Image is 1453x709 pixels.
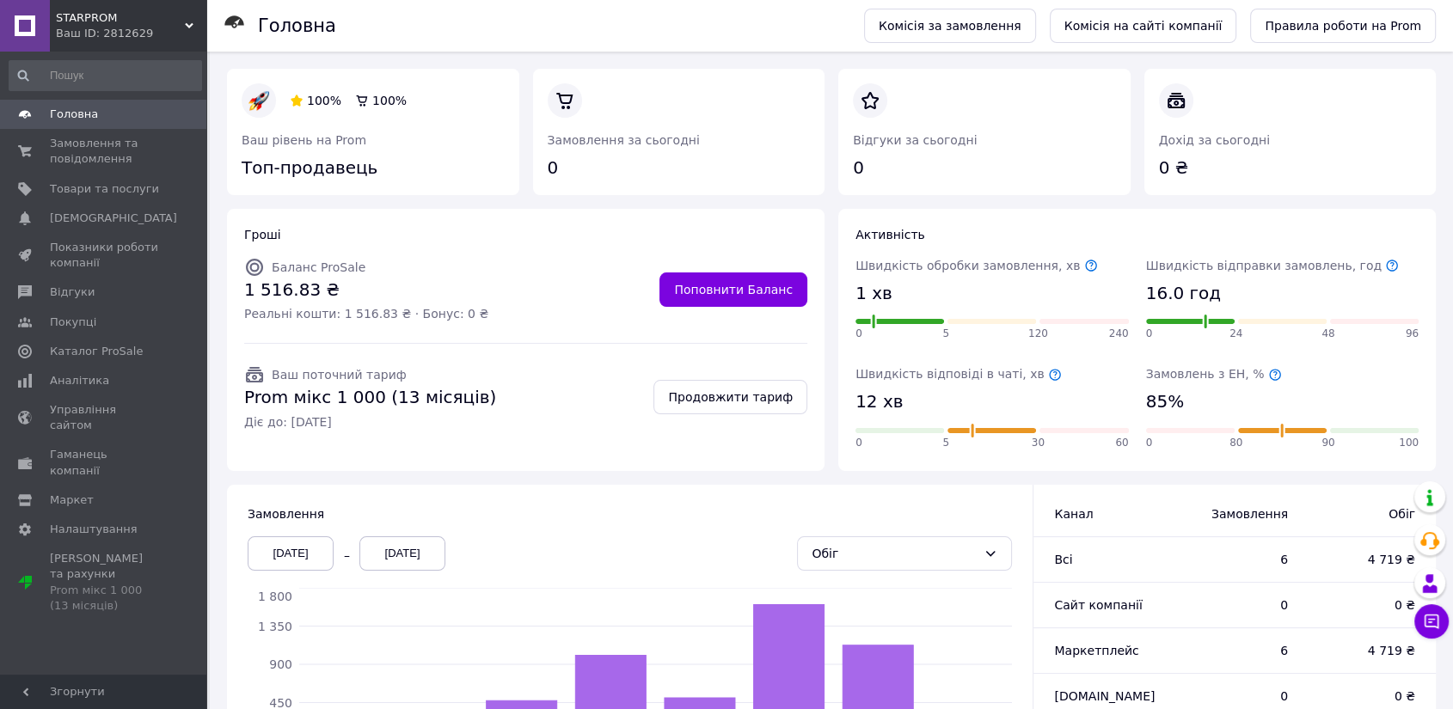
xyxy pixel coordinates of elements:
span: 6 [1188,551,1288,568]
span: Швидкість обробки замовлення, хв [855,259,1098,272]
span: Обіг [1322,505,1415,523]
span: 100 [1399,436,1419,450]
span: 120 [1028,327,1048,341]
span: Активність [855,228,925,241]
span: Маркет [50,492,94,508]
tspan: 1 800 [258,590,292,603]
span: Аналітика [50,373,109,388]
span: Гроші [244,228,281,241]
span: 24 [1229,327,1242,341]
span: 0 [855,327,862,341]
span: 60 [1115,436,1128,450]
div: [DATE] [359,536,445,571]
span: STARPROM [56,10,185,26]
input: Пошук [9,60,202,91]
span: Замовлення [1188,505,1288,523]
button: Чат з покупцем [1414,604,1449,639]
span: Швидкість відповіді в чаті, хв [855,367,1062,381]
span: Діє до: [DATE] [244,413,496,431]
span: 0 ₴ [1322,596,1415,614]
span: Всi [1054,553,1072,566]
span: 240 [1109,327,1129,341]
a: Поповнити Баланс [659,272,807,307]
span: 1 хв [855,281,892,306]
a: Продовжити тариф [653,380,807,414]
span: Каталог ProSale [50,344,143,359]
span: 100% [372,94,407,107]
a: Комісія на сайті компанії [1050,9,1237,43]
span: 85% [1146,389,1184,414]
span: Налаштування [50,522,138,537]
span: 6 [1188,642,1288,659]
span: Замовлення та повідомлення [50,136,159,167]
span: 1 516.83 ₴ [244,278,488,303]
span: 100% [307,94,341,107]
span: Замовлень з ЕН, % [1146,367,1282,381]
h1: Головна [258,15,336,36]
tspan: 900 [269,657,292,671]
a: Комісія за замовлення [864,9,1036,43]
span: 12 хв [855,389,903,414]
tspan: 450 [269,695,292,709]
span: 30 [1032,436,1045,450]
span: 90 [1321,436,1334,450]
span: 0 [1188,688,1288,705]
tspan: 1 350 [258,619,292,633]
span: 5 [942,327,949,341]
span: Покупці [50,315,96,330]
span: [PERSON_NAME] та рахунки [50,551,159,614]
div: Обіг [812,544,977,563]
div: [DATE] [248,536,334,571]
span: Товари та послуги [50,181,159,197]
span: Сайт компанії [1054,598,1142,612]
span: 5 [942,436,949,450]
span: [DEMOGRAPHIC_DATA] [50,211,177,226]
span: Замовлення [248,507,324,521]
span: 80 [1229,436,1242,450]
span: 0 [1146,327,1153,341]
span: Реальні кошти: 1 516.83 ₴ · Бонус: 0 ₴ [244,305,488,322]
span: Ваш поточний тариф [272,368,407,382]
span: Гаманець компанії [50,447,159,478]
span: Показники роботи компанії [50,240,159,271]
span: Баланс ProSale [272,260,365,274]
span: 96 [1406,327,1419,341]
span: Канал [1054,507,1093,521]
span: [DOMAIN_NAME] [1054,689,1155,703]
span: Prom мікс 1 000 (13 місяців) [244,385,496,410]
span: 4 719 ₴ [1322,551,1415,568]
span: Маркетплейс [1054,644,1138,657]
div: Prom мікс 1 000 (13 місяців) [50,583,159,614]
span: 0 ₴ [1322,688,1415,705]
span: 0 [1188,596,1288,614]
div: Ваш ID: 2812629 [56,26,206,41]
span: Управління сайтом [50,402,159,433]
span: 4 719 ₴ [1322,642,1415,659]
span: Швидкість відправки замовлень, год [1146,259,1400,272]
span: 48 [1321,327,1334,341]
a: Правила роботи на Prom [1250,9,1436,43]
span: 16.0 год [1146,281,1221,306]
span: Відгуки [50,284,95,300]
span: Головна [50,107,98,122]
span: 0 [855,436,862,450]
span: 0 [1146,436,1153,450]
